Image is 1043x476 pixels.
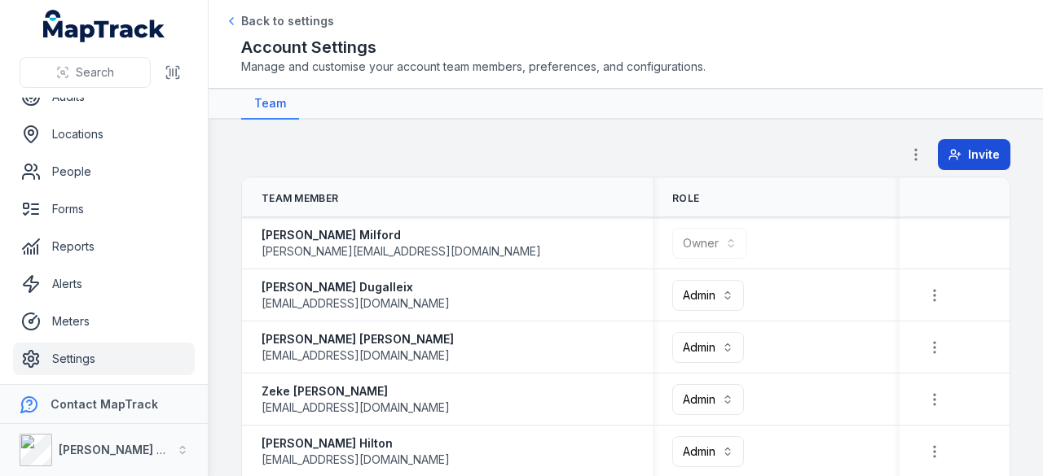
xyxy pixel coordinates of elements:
a: Alerts [13,268,195,300]
strong: [PERSON_NAME] Dugalleix [262,279,450,295]
strong: [PERSON_NAME] Hilton [262,435,450,452]
span: Team Member [262,192,338,205]
a: Locations [13,118,195,151]
a: People [13,155,195,188]
a: Back to settings [225,13,334,29]
button: Invite [938,139,1010,170]
span: Search [76,64,114,81]
h2: Account Settings [241,36,1010,59]
strong: [PERSON_NAME] Group [59,443,192,456]
span: [EMAIL_ADDRESS][DOMAIN_NAME] [262,400,450,416]
span: [EMAIL_ADDRESS][DOMAIN_NAME] [262,347,450,364]
span: [EMAIL_ADDRESS][DOMAIN_NAME] [262,295,450,312]
span: Invite [968,146,1000,163]
button: Admin [672,332,744,363]
a: Meters [13,305,195,338]
button: Admin [672,280,744,311]
a: MapTrack [43,10,165,42]
strong: Zeke [PERSON_NAME] [262,383,450,400]
a: Forms [13,193,195,225]
span: Manage and customise your account team members, preferences, and configurations. [241,59,1010,75]
button: Admin [672,384,744,415]
button: Admin [672,436,744,467]
strong: [PERSON_NAME] [PERSON_NAME] [262,331,454,347]
span: Back to settings [241,13,334,29]
span: Role [672,192,699,205]
a: Reports [13,230,195,263]
span: [PERSON_NAME][EMAIL_ADDRESS][DOMAIN_NAME] [262,243,541,260]
button: Search [20,57,151,88]
strong: Contact MapTrack [51,397,158,411]
a: Team [241,89,299,120]
a: Settings [13,343,195,375]
span: [EMAIL_ADDRESS][DOMAIN_NAME] [262,452,450,468]
strong: [PERSON_NAME] Milford [262,227,541,243]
